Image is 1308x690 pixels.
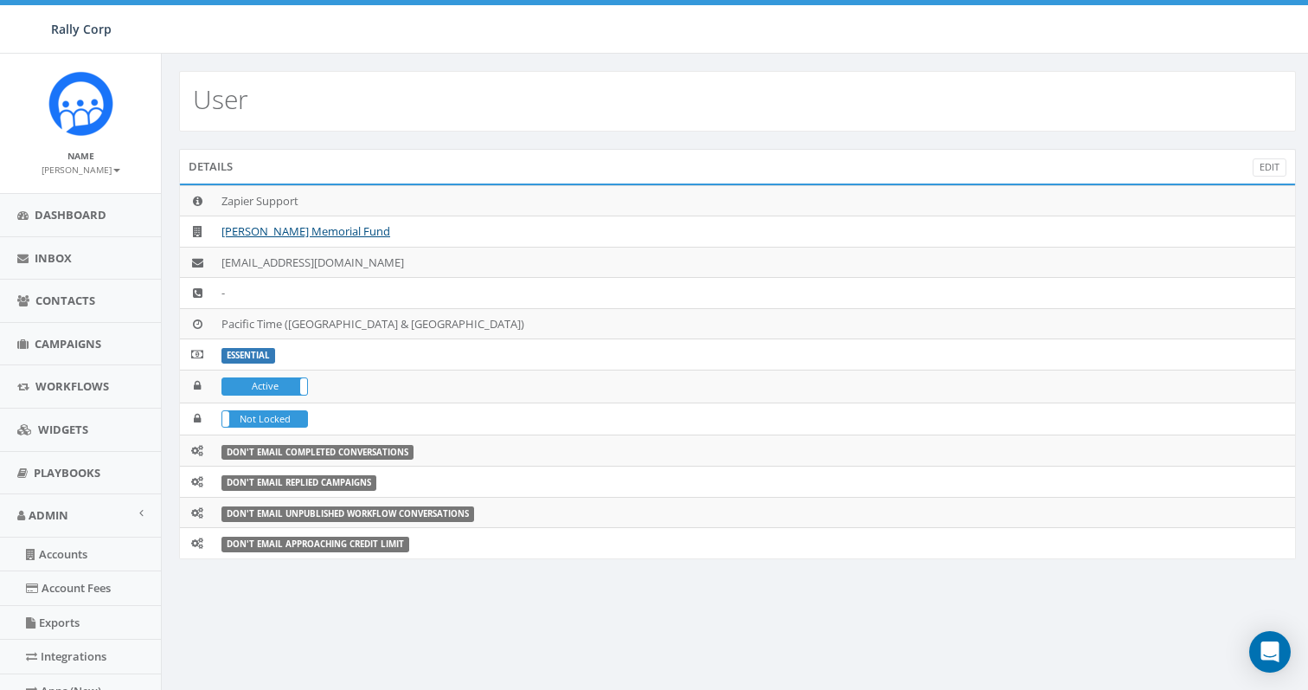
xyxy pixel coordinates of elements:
[51,21,112,37] span: Rally Corp
[221,506,474,522] label: Don't Email Unpublished Workflow Conversations
[35,378,109,394] span: Workflows
[221,377,308,396] div: ActiveIn Active
[29,507,68,523] span: Admin
[221,223,390,239] a: [PERSON_NAME] Memorial Fund
[221,475,376,491] label: Don't Email Replied Campaigns
[1249,631,1291,673] div: Open Intercom Messenger
[35,250,72,266] span: Inbox
[215,185,1295,216] td: Zapier Support
[1253,158,1286,177] a: Edit
[215,247,1295,278] td: [EMAIL_ADDRESS][DOMAIN_NAME]
[42,164,120,176] small: [PERSON_NAME]
[193,85,248,113] h2: User
[221,445,414,461] label: Don't Email Completed Conversations
[34,465,100,480] span: Playbooks
[215,278,1295,309] td: -
[35,207,106,222] span: Dashboard
[221,537,409,552] label: Don't Email Approaching Credit Limit
[179,149,1296,184] div: Details
[222,411,307,428] label: Not Locked
[67,150,94,162] small: Name
[38,422,88,437] span: Widgets
[222,378,307,395] label: Active
[221,410,308,429] div: LockedNot Locked
[35,293,95,308] span: Contacts
[215,308,1295,339] td: Pacific Time ([GEOGRAPHIC_DATA] & [GEOGRAPHIC_DATA])
[42,161,120,177] a: [PERSON_NAME]
[221,348,275,364] label: ESSENTIAL
[35,336,101,351] span: Campaigns
[48,71,113,136] img: Icon_1.png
